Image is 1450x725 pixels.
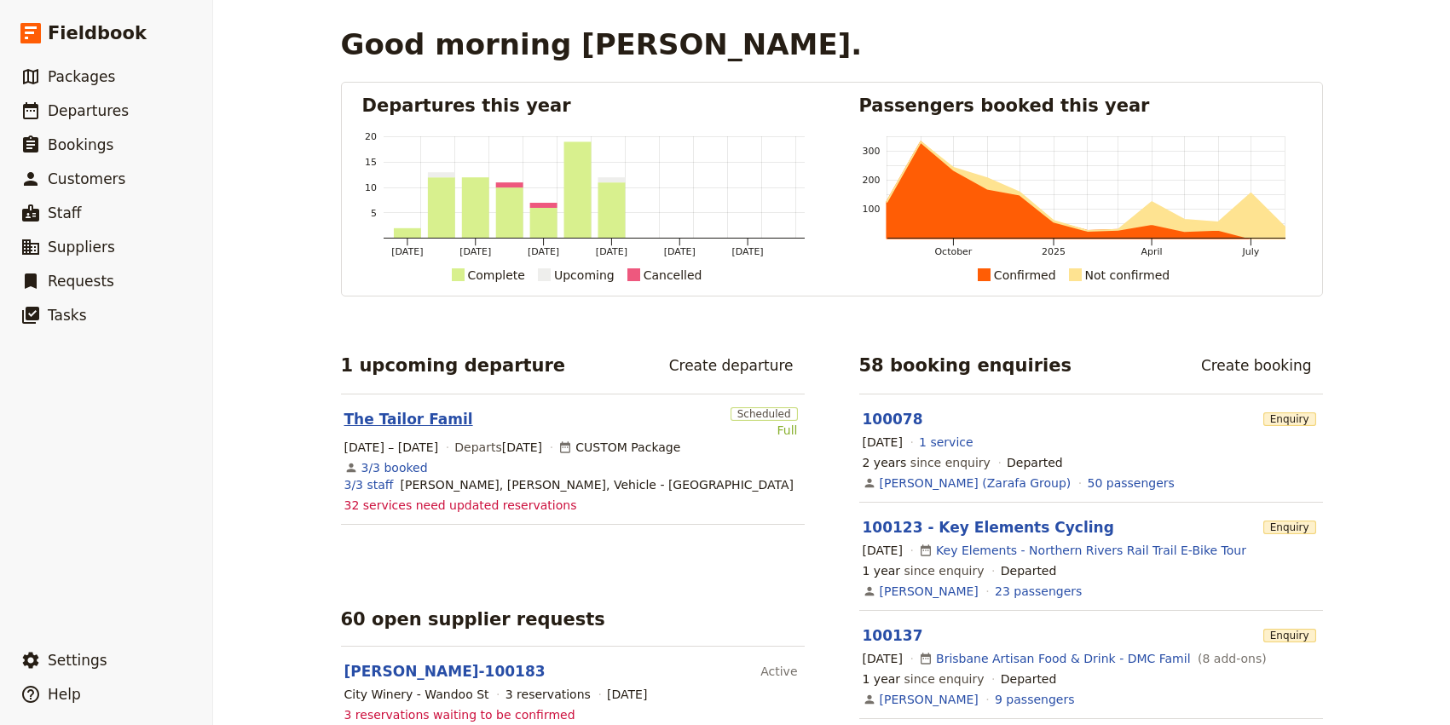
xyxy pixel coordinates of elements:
[994,265,1056,285] div: Confirmed
[365,131,377,142] tspan: 20
[863,650,903,667] span: [DATE]
[731,246,763,257] tspan: [DATE]
[401,476,794,493] span: Alex Baker, Drew Campbell, Vehicle - Hertz Gold Coast Airport
[919,434,973,451] a: 1 service
[365,157,377,168] tspan: 15
[344,706,575,723] span: 3 reservations waiting to be confirmed
[863,562,985,579] span: since enquiry
[48,307,87,324] span: Tasks
[48,273,114,290] span: Requests
[859,93,1302,118] h2: Passengers booked this year
[863,434,903,451] span: [DATE]
[995,583,1082,600] a: View the passengers for this booking
[391,246,423,257] tspan: [DATE]
[880,691,979,708] a: [PERSON_NAME]
[48,652,107,669] span: Settings
[1241,246,1259,257] tspan: July
[502,440,542,454] span: [DATE]
[862,204,880,215] tspan: 100
[607,686,647,703] span: [DATE]
[1001,562,1057,579] div: Departed
[505,686,591,703] div: 3 reservations
[468,265,525,285] div: Complete
[528,246,559,257] tspan: [DATE]
[48,204,82,222] span: Staff
[863,454,991,471] span: since enquiry
[731,422,798,439] div: Full
[863,627,923,644] a: 100137
[859,353,1072,378] h2: 58 booking enquiries
[863,519,1114,536] a: 100123 - Key Elements Cycling
[760,657,797,686] div: Active
[862,146,880,157] tspan: 300
[365,182,377,193] tspan: 10
[595,246,627,257] tspan: [DATE]
[48,239,115,256] span: Suppliers
[663,246,695,257] tspan: [DATE]
[863,564,901,578] span: 1 year
[1263,521,1316,534] span: Enquiry
[863,456,907,469] span: 2 years
[1042,246,1066,257] tspan: 2025
[48,136,113,153] span: Bookings
[863,670,985,688] span: since enquiry
[341,27,863,61] h1: Good morning [PERSON_NAME].
[341,353,566,378] h2: 1 upcoming departure
[1190,351,1323,380] a: Create booking
[880,583,979,600] a: [PERSON_NAME]
[48,686,81,703] span: Help
[344,476,394,493] a: 3/3 staff
[341,607,605,632] h2: 60 open supplier requests
[1087,475,1174,492] a: View the passengers for this booking
[554,265,615,285] div: Upcoming
[1085,265,1170,285] div: Not confirmed
[880,475,1072,492] a: [PERSON_NAME] (Zarafa Group)
[48,170,125,187] span: Customers
[362,93,805,118] h2: Departures this year
[370,208,376,219] tspan: 5
[361,459,428,476] a: View the bookings for this departure
[863,542,903,559] span: [DATE]
[1263,412,1316,426] span: Enquiry
[863,672,901,686] span: 1 year
[1263,629,1316,642] span: Enquiry
[558,439,680,456] div: CUSTOM Package
[48,20,147,46] span: Fieldbook
[1141,246,1162,257] tspan: April
[936,650,1190,667] a: Brisbane Artisan Food & Drink - DMC Famil
[658,351,805,380] a: Create departure
[934,246,972,257] tspan: October
[936,542,1246,559] a: Key Elements - Northern Rivers Rail Trail E-Bike Tour
[1001,670,1057,688] div: Departed
[344,663,546,680] a: [PERSON_NAME]-100183
[1007,454,1063,471] div: Departed
[344,686,489,703] div: City Winery - Wandoo St
[862,175,880,186] tspan: 200
[731,407,798,421] span: Scheduled
[344,497,577,514] span: 32 services need updated reservations
[863,411,923,428] a: 100078
[48,102,129,119] span: Departures
[644,265,702,285] div: Cancelled
[454,439,542,456] span: Departs
[344,409,473,429] a: The Tailor Famil
[344,439,439,456] span: [DATE] – [DATE]
[1194,650,1267,667] span: ( 8 add-ons )
[459,246,491,257] tspan: [DATE]
[48,68,115,85] span: Packages
[995,691,1074,708] a: View the passengers for this booking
